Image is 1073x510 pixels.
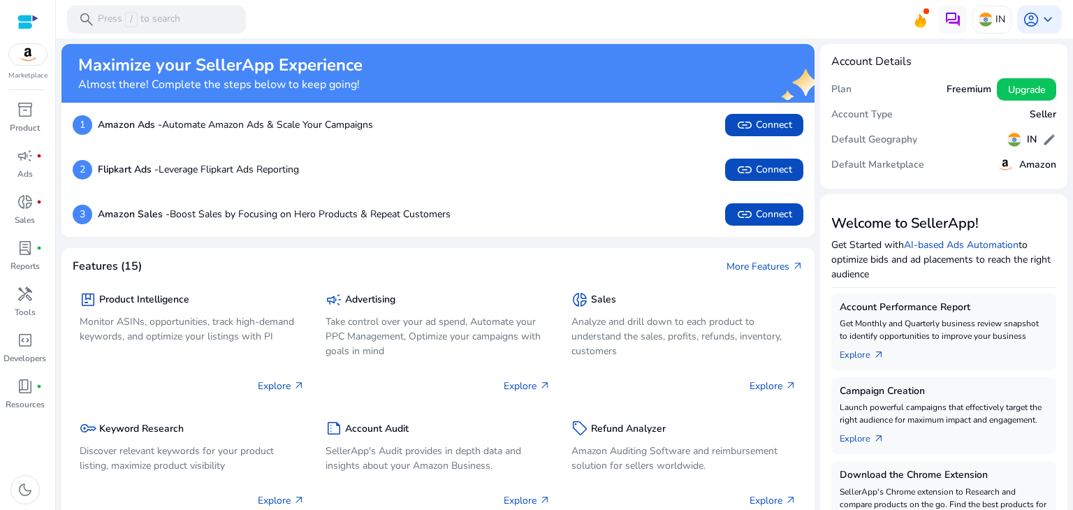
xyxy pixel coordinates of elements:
p: Marketplace [8,71,48,81]
span: dark_mode [17,481,34,498]
p: Analyze and drill down to each product to understand the sales, profits, refunds, inventory, cust... [571,314,796,358]
p: Explore [750,379,796,393]
p: Launch powerful campaigns that effectively target the right audience for maximum impact and engag... [840,401,1048,426]
p: 2 [73,160,92,180]
span: arrow_outward [792,261,803,272]
span: campaign [17,147,34,164]
h5: Account Audit [345,423,409,435]
span: arrow_outward [873,433,884,444]
p: Automate Amazon Ads & Scale Your Campaigns [98,117,373,132]
b: Amazon Sales - [98,207,170,221]
span: arrow_outward [293,495,305,506]
p: 3 [73,205,92,224]
p: Discover relevant keywords for your product listing, maximize product visibility [80,444,305,473]
h5: IN [1027,134,1037,146]
h5: Account Type [831,109,893,121]
a: Explorearrow_outward [840,342,896,362]
span: fiber_manual_record [36,245,42,251]
span: Upgrade [1008,82,1045,97]
h5: Refund Analyzer [591,423,666,435]
span: Connect [736,206,792,223]
p: Explore [750,493,796,508]
span: Connect [736,117,792,133]
span: arrow_outward [785,495,796,506]
p: Monitor ASINs, opportunities, track high-demand keywords, and optimize your listings with PI [80,314,305,344]
span: donut_small [17,194,34,210]
h5: Account Performance Report [840,302,1048,314]
p: Explore [504,379,550,393]
p: Get Started with to optimize bids and ad placements to reach the right audience [831,238,1056,282]
p: Get Monthly and Quarterly business review snapshot to identify opportunities to improve your busi... [840,317,1048,342]
p: Developers [3,352,46,365]
span: arrow_outward [873,349,884,360]
a: Explorearrow_outward [840,426,896,446]
button: linkConnect [725,159,803,181]
span: link [736,161,753,178]
span: Connect [736,161,792,178]
p: Take control over your ad spend, Automate your PPC Management, Optimize your campaigns with goals... [326,314,550,358]
span: book_4 [17,378,34,395]
h5: Sales [591,294,616,306]
h5: Plan [831,84,852,96]
h3: Welcome to SellerApp! [831,215,1056,232]
span: account_circle [1023,11,1039,28]
p: Tools [15,306,36,319]
img: amazon.svg [9,44,47,65]
span: fiber_manual_record [36,199,42,205]
span: arrow_outward [785,380,796,391]
span: key [80,420,96,437]
span: link [736,206,753,223]
h5: Default Geography [831,134,917,146]
a: AI-based Ads Automation [904,238,1019,252]
p: Leverage Flipkart Ads Reporting [98,162,299,177]
span: keyboard_arrow_down [1039,11,1056,28]
p: Sales [15,214,35,226]
h4: Features (15) [73,260,142,273]
img: in.svg [1007,133,1021,147]
span: arrow_outward [539,380,550,391]
span: arrow_outward [293,380,305,391]
p: Boost Sales by Focusing on Hero Products & Repeat Customers [98,207,451,221]
span: lab_profile [17,240,34,256]
img: in.svg [979,13,993,27]
h2: Maximize your SellerApp Experience [78,55,363,75]
h5: Amazon [1019,159,1056,171]
p: Explore [258,379,305,393]
span: search [78,11,95,28]
p: Ads [17,168,33,180]
p: Press to search [98,12,180,27]
span: fiber_manual_record [36,153,42,159]
h5: Campaign Creation [840,386,1048,398]
span: / [125,12,138,27]
span: sell [571,420,588,437]
span: arrow_outward [539,495,550,506]
p: Amazon Auditing Software and reimbursement solution for sellers worldwide. [571,444,796,473]
span: handyman [17,286,34,303]
h4: Account Details [831,55,912,68]
p: Explore [504,493,550,508]
h5: Product Intelligence [99,294,189,306]
h5: Download the Chrome Extension [840,469,1048,481]
span: code_blocks [17,332,34,349]
p: Resources [6,398,45,411]
a: More Featuresarrow_outward [727,259,803,274]
p: SellerApp's Audit provides in depth data and insights about your Amazon Business. [326,444,550,473]
b: Amazon Ads - [98,118,162,131]
h5: Seller [1030,109,1056,121]
h5: Freemium [947,84,991,96]
button: Upgrade [997,78,1056,101]
h5: Default Marketplace [831,159,924,171]
p: Reports [10,260,40,272]
span: inventory_2 [17,101,34,118]
p: IN [995,7,1005,31]
span: summarize [326,420,342,437]
img: amazon.svg [997,156,1014,173]
p: 1 [73,115,92,135]
span: package [80,291,96,308]
span: edit [1042,133,1056,147]
h4: Almost there! Complete the steps below to keep going! [78,78,363,92]
span: fiber_manual_record [36,384,42,389]
h5: Keyword Research [99,423,184,435]
p: Explore [258,493,305,508]
button: linkConnect [725,114,803,136]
